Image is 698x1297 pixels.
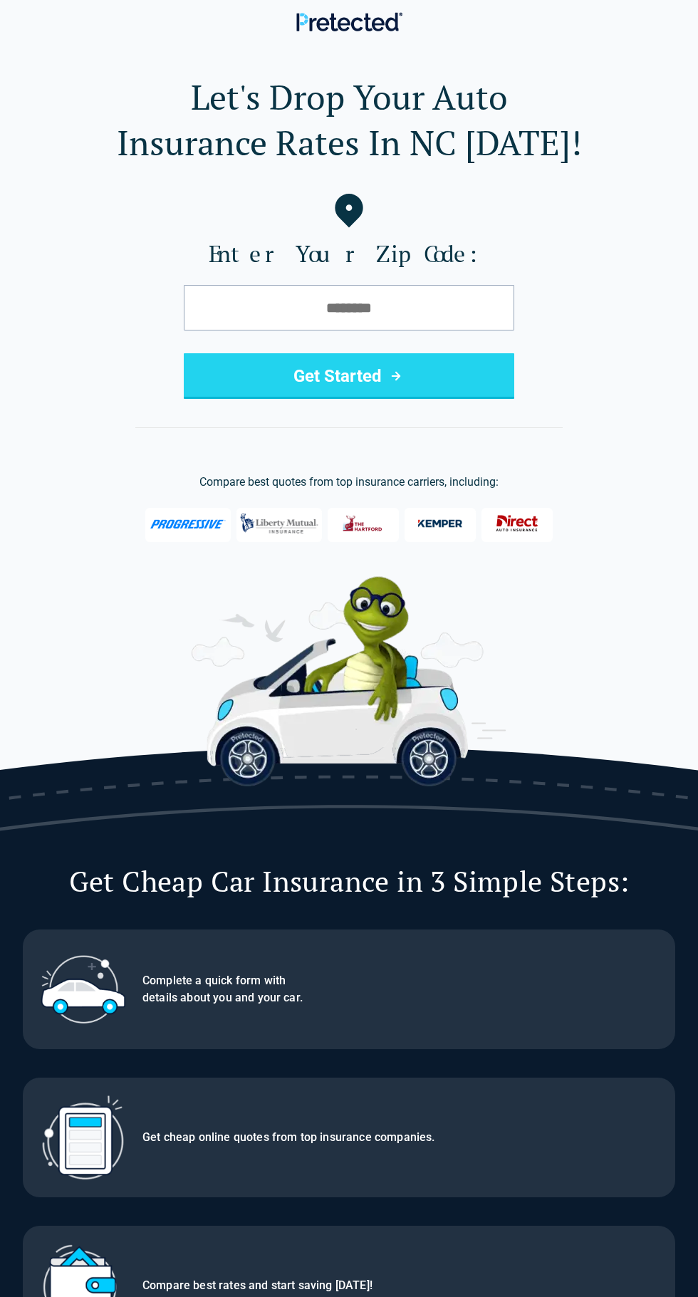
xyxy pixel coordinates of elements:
[23,74,675,165] h1: Let's Drop Your Auto Insurance Rates In NC [DATE]!
[23,239,675,268] label: Enter Your Zip Code:
[192,576,506,786] img: Perry the Turtle with car
[236,506,322,541] img: Liberty Mutual
[489,509,546,538] img: Direct General
[23,861,675,901] h2: Get Cheap Car Insurance in 3 Simple Steps:
[142,1129,658,1146] p: Get cheap online quotes from top insurance companies.
[296,12,402,31] img: Pretected
[412,509,469,538] img: Kemper
[40,1095,125,1180] img: Step 2: Get quotes
[184,353,514,399] button: Get Started
[150,519,226,529] img: Progressive
[142,1277,658,1294] p: Compare best rates and start saving [DATE]!
[335,509,392,538] img: The Hartford
[23,474,675,491] p: Compare best quotes from top insurance carriers, including:
[40,947,125,1032] img: Step 1: Complete form
[142,972,658,1006] p: Complete a quick form with details about you and your car.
